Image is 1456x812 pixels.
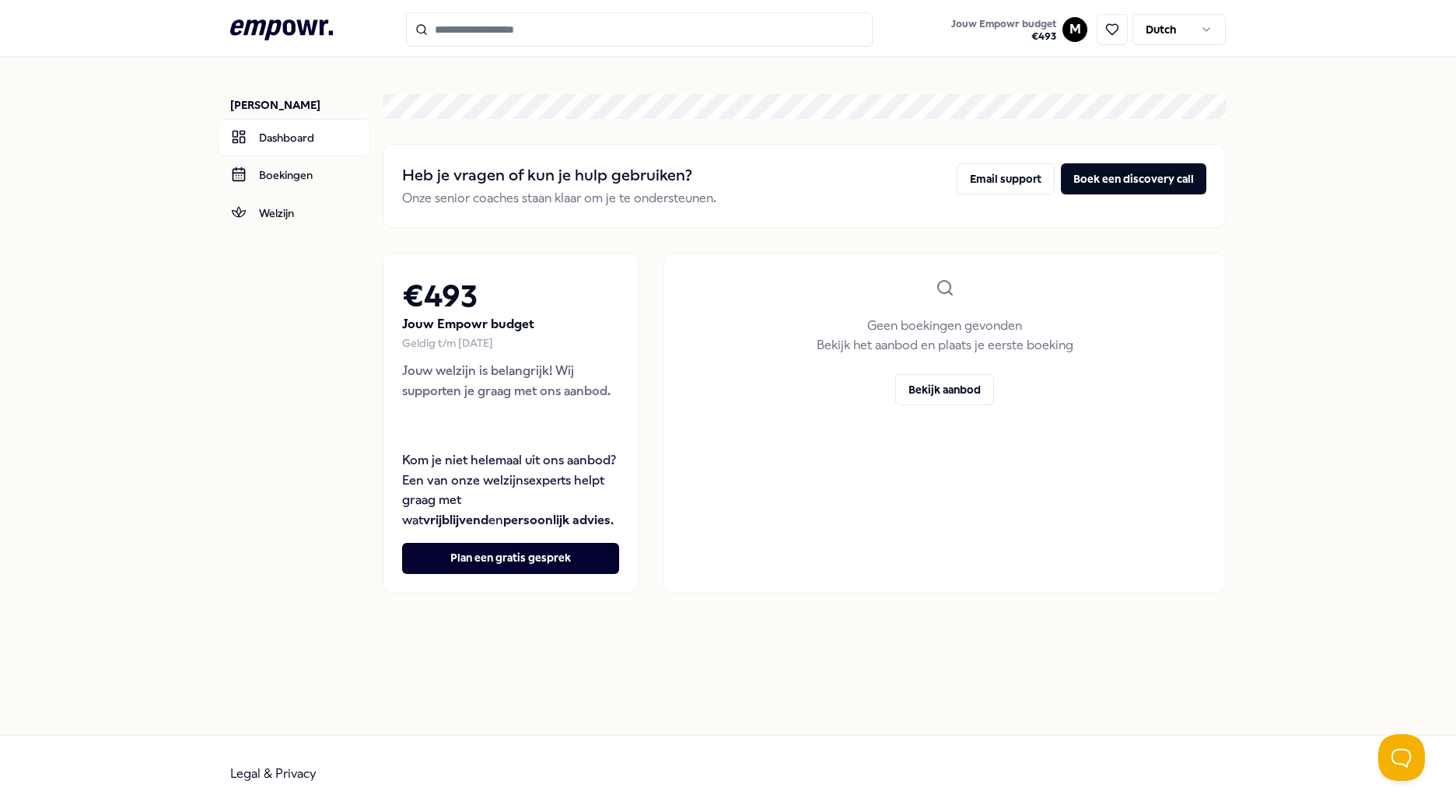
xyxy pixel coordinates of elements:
a: Email support [957,163,1055,208]
strong: vrijblijvend [423,513,488,527]
p: [PERSON_NAME] [230,97,370,113]
p: Kom je niet helemaal uit ons aanbod? Een van onze welzijnsexperts helpt graag met wat en . [402,450,619,530]
a: Welzijn [218,194,370,232]
a: Jouw Empowr budget€493 [945,13,1062,46]
button: Bekijk aanbod [895,374,994,405]
span: Jouw Empowr budget [951,18,1056,30]
h2: Heb je vragen of kun je hulp gebruiken? [402,163,716,188]
button: M [1062,17,1087,42]
a: Dashboard [218,119,370,156]
input: Search for products, categories or subcategories [406,12,873,47]
p: Onze senior coaches staan klaar om je te ondersteunen. [402,188,716,208]
button: Email support [957,163,1055,194]
p: Jouw Empowr budget [402,314,619,334]
span: € 493 [951,30,1056,43]
h2: € 493 [402,272,619,321]
button: Plan een gratis gesprek [402,543,619,574]
strong: persoonlijk advies [503,513,611,527]
button: Boek een discovery call [1061,163,1206,194]
div: Geldig t/m [DATE] [402,334,619,352]
p: Jouw welzijn is belangrijk! Wij supporten je graag met ons aanbod. [402,361,619,401]
iframe: Help Scout Beacon - Open [1378,734,1425,781]
a: Boekingen [218,156,370,194]
button: Jouw Empowr budget€493 [948,15,1059,46]
a: Legal & Privacy [230,766,317,781]
p: Geen boekingen gevonden Bekijk het aanbod en plaats je eerste boeking [817,316,1073,355]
